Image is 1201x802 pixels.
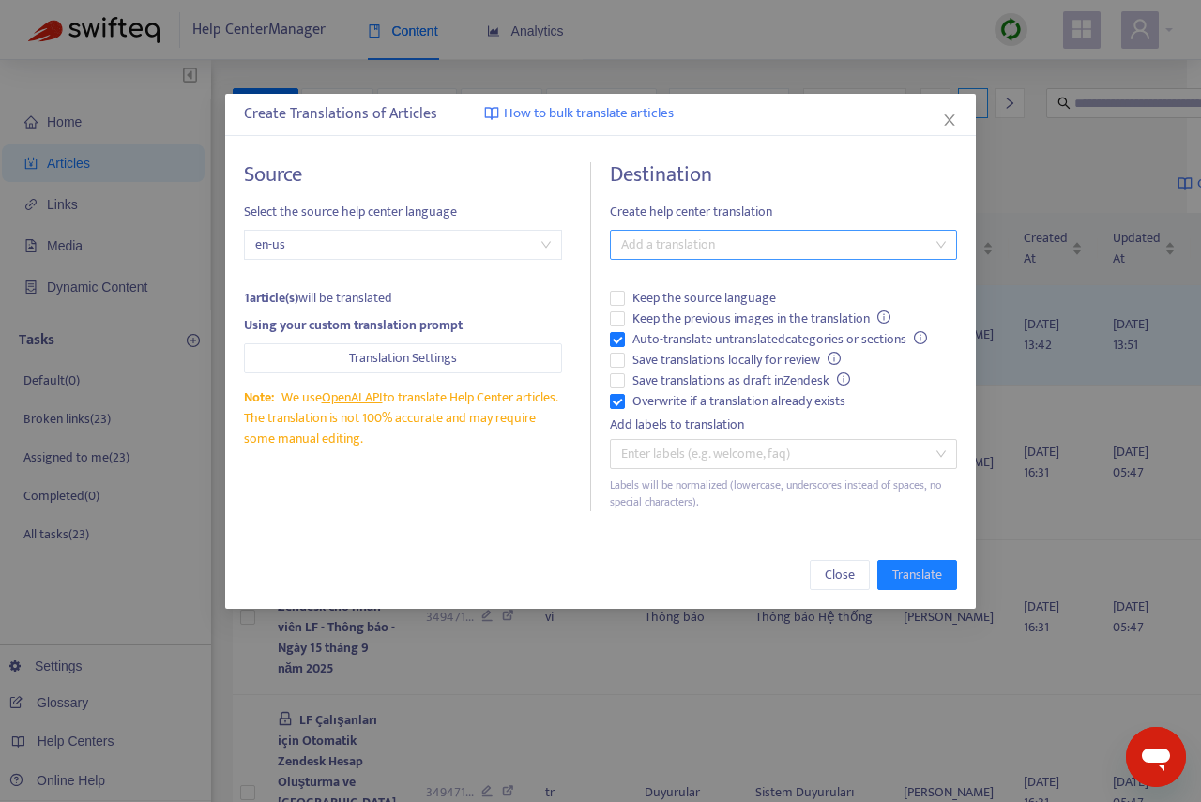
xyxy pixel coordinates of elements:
button: Translation Settings [244,343,562,373]
span: info-circle [914,331,927,344]
div: We use to translate Help Center articles. The translation is not 100% accurate and may require so... [244,387,562,449]
span: info-circle [828,352,841,365]
span: Note: [244,386,274,408]
span: Translation Settings [349,348,457,369]
span: close [942,113,957,128]
span: en-us [255,231,551,259]
span: Save translations as draft in Zendesk [625,371,858,391]
h4: Source [244,162,562,188]
span: Save translations locally for review [625,350,848,371]
span: Keep the source language [625,288,783,309]
span: Create help center translation [610,202,957,222]
span: Close [825,565,855,585]
span: Overwrite if a translation already exists [625,391,853,412]
span: Keep the previous images in the translation [625,309,898,329]
span: How to bulk translate articles [504,103,674,125]
span: info-circle [837,372,850,386]
iframe: Button to launch messaging window [1126,727,1186,787]
div: Add labels to translation [610,415,957,435]
button: Translate [877,560,957,590]
span: info-circle [877,310,890,324]
a: OpenAI API [322,386,383,408]
img: image-link [484,106,499,121]
div: Create Translations of Articles [244,103,957,126]
button: Close [939,110,960,130]
span: Auto-translate untranslated categories or sections [625,329,935,350]
button: Close [810,560,870,590]
h4: Destination [610,162,957,188]
div: Labels will be normalized (lowercase, underscores instead of spaces, no special characters). [610,477,957,512]
div: Using your custom translation prompt [244,315,562,336]
span: Select the source help center language [244,202,562,222]
div: will be translated [244,288,562,309]
a: How to bulk translate articles [484,103,674,125]
strong: 1 article(s) [244,287,298,309]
